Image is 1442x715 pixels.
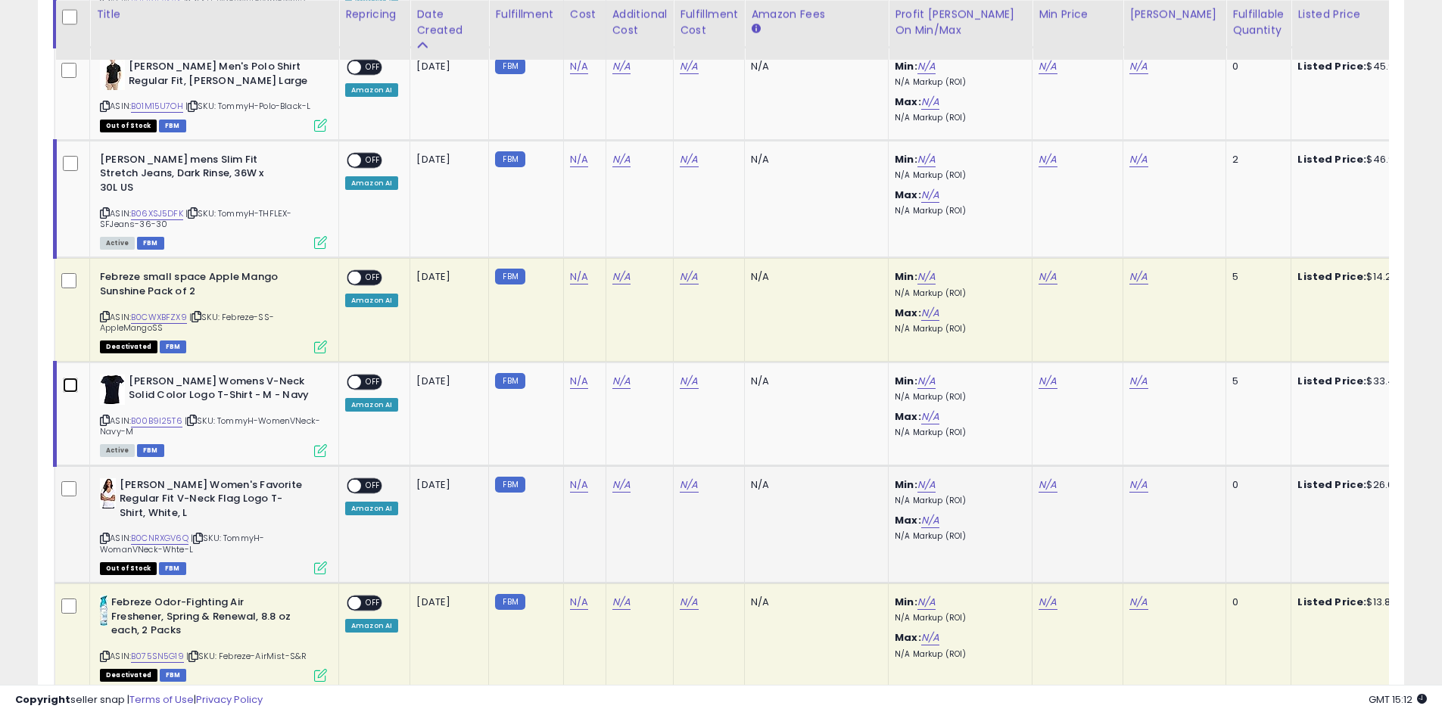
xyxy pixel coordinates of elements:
div: ASIN: [100,153,327,248]
b: Listed Price: [1297,269,1366,284]
a: N/A [612,595,631,610]
p: N/A Markup (ROI) [895,206,1020,216]
div: [DATE] [416,595,477,609]
small: Amazon Fees. [751,22,760,36]
b: Min: [895,269,917,284]
span: OFF [361,272,385,284]
div: Min Price [1039,6,1117,22]
a: N/A [917,477,936,493]
div: Amazon AI [345,176,398,190]
span: All listings currently available for purchase on Amazon [100,237,135,250]
a: N/A [612,374,631,389]
div: [DATE] [416,60,477,73]
a: N/A [570,269,588,284]
b: Febreze Odor-Fighting Air Freshener, Spring & Renewal, 8.8 oz each, 2 Packs [111,595,295,642]
a: N/A [1129,269,1148,284]
a: N/A [917,59,936,74]
b: Max: [895,630,921,645]
a: N/A [570,595,588,610]
a: N/A [1129,152,1148,167]
span: All listings that are unavailable for purchase on Amazon for any reason other than out-of-stock [100,669,157,682]
div: $33.45 [1297,375,1423,388]
span: OFF [361,479,385,492]
div: Profit [PERSON_NAME] on Min/Max [895,6,1026,38]
a: N/A [921,513,939,528]
a: N/A [570,152,588,167]
div: [DATE] [416,153,477,166]
div: ASIN: [100,375,327,455]
span: | SKU: Febreze-SS-AppleMangoSS [100,311,274,334]
div: Amazon AI [345,83,398,97]
a: N/A [921,306,939,321]
b: Listed Price: [1297,477,1366,492]
a: N/A [1129,595,1148,610]
a: N/A [680,595,698,610]
b: Listed Price: [1297,59,1366,73]
span: FBM [160,669,187,682]
a: N/A [917,269,936,284]
div: Amazon AI [345,619,398,633]
small: FBM [495,58,525,74]
span: OFF [361,61,385,74]
div: Fulfillable Quantity [1232,6,1285,38]
b: Max: [895,306,921,320]
div: Cost [570,6,600,22]
div: $45.99 [1297,60,1423,73]
a: B0CNRXGV6Q [131,532,188,545]
a: B075SN5G19 [131,650,184,663]
p: N/A Markup (ROI) [895,427,1020,438]
span: | SKU: TommyH-THFLEX-SFJeans-36-30 [100,207,291,230]
span: All listings currently available for purchase on Amazon [100,444,135,457]
div: Amazon AI [345,398,398,412]
p: N/A Markup (ROI) [895,649,1020,660]
img: 31CTVVv9pML._SL40_.jpg [100,478,116,508]
div: N/A [751,60,877,73]
div: N/A [751,153,877,166]
p: N/A Markup (ROI) [895,288,1020,299]
div: 2 [1232,153,1279,166]
span: FBM [137,237,164,250]
a: N/A [1039,269,1057,284]
a: N/A [921,630,939,645]
span: OFF [361,597,385,610]
a: N/A [917,595,936,610]
div: 5 [1232,375,1279,388]
a: N/A [612,269,631,284]
div: $46.99 [1297,153,1423,166]
div: ASIN: [100,478,327,574]
p: N/A Markup (ROI) [895,531,1020,542]
div: N/A [751,375,877,388]
small: FBM [495,151,525,167]
div: Amazon AI [345,502,398,515]
div: $26.68 [1297,478,1423,492]
a: B00B9I25T6 [131,415,182,427]
b: Listed Price: [1297,595,1366,609]
p: N/A Markup (ROI) [895,496,1020,506]
span: FBM [159,562,186,575]
div: [DATE] [416,478,477,492]
div: Amazon Fees [751,6,882,22]
div: N/A [751,595,877,609]
div: Date Created [416,6,482,38]
a: N/A [612,59,631,74]
div: 0 [1232,60,1279,73]
p: N/A Markup (ROI) [895,613,1020,623]
a: B06XSJ5DFK [131,207,183,220]
span: | SKU: TommyH-WomanVNeck-Whte-L [100,532,264,555]
a: B0CWXBFZX9 [131,311,187,324]
div: Title [96,6,332,22]
a: N/A [1129,59,1148,74]
a: N/A [570,374,588,389]
a: N/A [917,152,936,167]
span: 2025-08-10 15:12 GMT [1369,692,1427,707]
p: N/A Markup (ROI) [895,170,1020,181]
div: $13.86 [1297,595,1423,609]
a: N/A [570,59,588,74]
p: N/A Markup (ROI) [895,324,1020,334]
b: Min: [895,374,917,388]
div: Listed Price [1297,6,1428,22]
small: FBM [495,477,525,493]
b: Febreze small space Apple Mango Sunshine Pack of 2 [100,270,284,302]
span: | SKU: TommyH-WomenVNeck-Navy-M [100,415,320,437]
div: [DATE] [416,375,477,388]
